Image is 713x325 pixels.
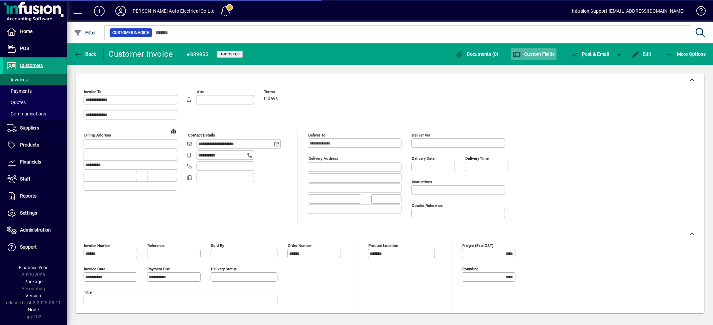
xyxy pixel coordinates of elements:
[567,48,613,60] button: Post & Email
[7,77,28,82] span: Invoices
[110,5,131,17] button: Profile
[147,267,170,271] mat-label: Payment due
[7,100,26,105] span: Quotes
[3,108,67,119] a: Communications
[3,40,67,57] a: POS
[3,239,67,256] a: Support
[109,49,173,59] div: Customer Invoice
[26,293,41,298] span: Version
[220,52,240,56] span: Unposted
[19,265,48,270] span: Financial Year
[666,51,706,57] span: More Options
[3,222,67,239] a: Administration
[571,51,609,57] span: ost & Email
[20,193,36,199] span: Reports
[131,6,215,16] div: [PERSON_NAME] Auto Electrical Co Ltd
[412,133,430,137] mat-label: Deliver via
[20,63,43,68] span: Customers
[412,180,432,184] mat-label: Instructions
[511,48,557,60] button: Custom Fields
[20,176,30,182] span: Staff
[7,111,46,116] span: Communications
[513,51,555,57] span: Custom Fields
[72,48,98,60] button: Back
[630,48,653,60] button: Edit
[3,74,67,85] a: Invoices
[74,30,96,35] span: Filter
[582,51,585,57] span: P
[89,5,110,17] button: Add
[3,97,67,108] a: Quotes
[20,244,37,250] span: Support
[288,243,312,248] mat-label: Order number
[691,1,705,23] a: Knowledge Base
[20,29,32,34] span: Home
[631,51,651,57] span: Edit
[20,210,37,216] span: Settings
[664,48,708,60] button: More Options
[211,267,237,271] mat-label: Delivery status
[412,156,435,161] mat-label: Delivery date
[3,137,67,153] a: Products
[264,90,304,94] span: Terms
[454,48,500,60] button: Documents (0)
[24,279,42,284] span: Package
[168,126,179,136] a: View on map
[112,29,149,36] span: Customer Invoice
[72,27,98,39] button: Filter
[462,267,478,271] mat-label: Rounding
[197,89,204,94] mat-label: Attn
[147,243,164,248] mat-label: Reference
[308,133,326,137] mat-label: Deliver To
[84,267,105,271] mat-label: Invoice date
[462,243,493,248] mat-label: Freight (excl GST)
[20,159,41,165] span: Financials
[84,290,92,295] mat-label: Title
[412,203,443,208] mat-label: Courier Reference
[7,88,32,94] span: Payments
[20,46,29,51] span: POS
[3,23,67,40] a: Home
[572,6,685,16] div: Infusion Support [EMAIL_ADDRESS][DOMAIN_NAME]
[465,156,489,161] mat-label: Delivery time
[264,96,278,101] span: 0 days
[67,48,104,60] app-page-header-button: Back
[368,243,398,248] mat-label: Product location
[3,120,67,136] a: Suppliers
[3,188,67,205] a: Reports
[84,89,102,94] mat-label: Invoice To
[28,307,39,312] span: Node
[3,205,67,222] a: Settings
[187,49,209,60] div: #839833
[20,142,39,147] span: Products
[3,154,67,171] a: Financials
[3,171,67,188] a: Staff
[20,227,51,233] span: Administration
[84,243,111,248] mat-label: Invoice number
[3,85,67,97] a: Payments
[20,125,39,130] span: Suppliers
[455,51,499,57] span: Documents (0)
[74,51,96,57] span: Back
[211,243,224,248] mat-label: Sold by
